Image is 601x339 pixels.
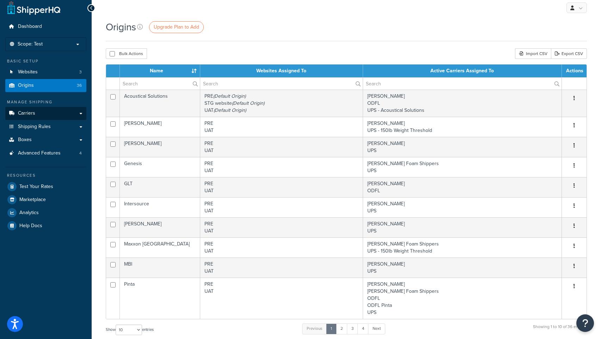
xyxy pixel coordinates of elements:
[533,323,587,338] div: Showing 1 to 10 of 36 entries
[200,278,363,319] td: PRE UAT
[154,23,199,31] span: Upgrade Plan to Add
[18,124,51,130] span: Shipping Rules
[363,278,562,319] td: [PERSON_NAME] [PERSON_NAME] Foam Shippers ODFL ODFL Pinta UPS
[363,157,562,177] td: [PERSON_NAME] Foam Shippers UPS
[120,137,200,157] td: [PERSON_NAME]
[5,172,86,178] div: Resources
[5,99,86,105] div: Manage Shipping
[326,323,337,334] a: 1
[106,325,154,335] label: Show entries
[363,197,562,217] td: [PERSON_NAME] UPS
[5,206,86,219] a: Analytics
[200,65,363,77] th: Websites Assigned To
[120,65,200,77] th: Name : activate to sort column ascending
[363,90,562,117] td: [PERSON_NAME] ODFL UPS - Acoustical Solutions
[5,193,86,206] a: Marketplace
[200,197,363,217] td: PRE UAT
[5,133,86,146] a: Boxes
[200,157,363,177] td: PRE UAT
[5,66,86,79] a: Websites 3
[213,92,246,100] i: (Default Origin)
[200,137,363,157] td: PRE UAT
[79,69,82,75] span: 3
[200,117,363,137] td: PRE UAT
[363,177,562,197] td: [PERSON_NAME] ODFL
[363,117,562,137] td: [PERSON_NAME] UPS - 150lb Weight Threshold
[19,210,39,216] span: Analytics
[302,323,327,334] a: Previous
[18,69,38,75] span: Websites
[363,65,562,77] th: Active Carriers Assigned To
[18,137,32,143] span: Boxes
[18,41,43,47] span: Scope: Test
[120,258,200,278] td: MBI
[363,137,562,157] td: [PERSON_NAME] UPS
[214,107,246,114] i: (Default Origin)
[336,323,348,334] a: 2
[120,90,200,117] td: Acoustical Solutions
[19,184,53,190] span: Test Your Rates
[363,217,562,237] td: [PERSON_NAME] UPS
[363,237,562,258] td: [PERSON_NAME] Foam Shippers UPS - 150lb Weight Threshold
[5,66,86,79] li: Websites
[5,147,86,160] a: Advanced Features 4
[120,78,200,90] input: Search
[79,150,82,156] span: 4
[200,258,363,278] td: PRE UAT
[120,237,200,258] td: Maxxon [GEOGRAPHIC_DATA]
[120,278,200,319] td: Pinta
[106,20,136,34] h1: Origins
[5,79,86,92] li: Origins
[551,48,587,59] a: Export CSV
[106,48,147,59] button: Bulk Actions
[5,219,86,232] a: Help Docs
[576,314,594,332] button: Open Resource Center
[18,150,61,156] span: Advanced Features
[232,99,264,107] i: (Default Origin)
[149,21,204,33] a: Upgrade Plan to Add
[5,107,86,120] a: Carriers
[18,83,34,89] span: Origins
[18,24,42,30] span: Dashboard
[357,323,369,334] a: 4
[5,20,86,33] a: Dashboard
[120,177,200,197] td: GLT
[363,78,562,90] input: Search
[5,79,86,92] a: Origins 36
[120,197,200,217] td: Intersource
[18,110,35,116] span: Carriers
[200,78,363,90] input: Search
[116,325,142,335] select: Showentries
[200,217,363,237] td: PRE UAT
[5,147,86,160] li: Advanced Features
[7,1,60,15] a: ShipperHQ Home
[5,120,86,133] a: Shipping Rules
[5,58,86,64] div: Basic Setup
[347,323,358,334] a: 3
[19,197,46,203] span: Marketplace
[562,65,587,77] th: Actions
[120,157,200,177] td: Genesis
[120,217,200,237] td: [PERSON_NAME]
[200,237,363,258] td: PRE UAT
[368,323,385,334] a: Next
[77,83,82,89] span: 36
[120,117,200,137] td: [PERSON_NAME]
[200,90,363,117] td: PRE STG website UAT
[515,48,551,59] div: Import CSV
[200,177,363,197] td: PRE UAT
[5,180,86,193] a: Test Your Rates
[19,223,42,229] span: Help Docs
[363,258,562,278] td: [PERSON_NAME] UPS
